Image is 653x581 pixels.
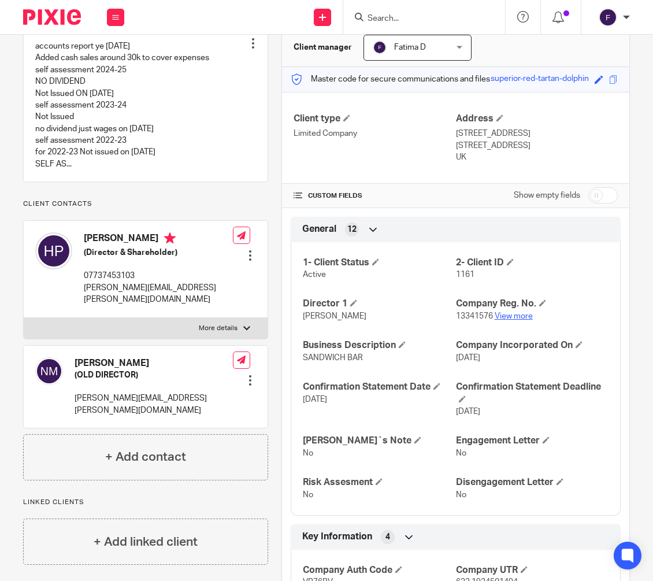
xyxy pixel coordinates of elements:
p: [PERSON_NAME][EMAIL_ADDRESS][PERSON_NAME][DOMAIN_NAME] [84,282,233,306]
h4: Company UTR [456,564,609,576]
span: General [302,223,336,235]
p: [STREET_ADDRESS] [456,140,618,151]
span: 12 [347,224,357,235]
h4: Disengagement Letter [456,476,609,489]
h4: Address [456,113,618,125]
img: Pixie [23,9,81,25]
h4: + Add linked client [94,533,198,551]
span: 13341576 [456,312,493,320]
span: [PERSON_NAME] [303,312,366,320]
p: [STREET_ADDRESS] [456,128,618,139]
h4: Company Reg. No. [456,298,609,310]
h4: 1- Client Status [303,257,455,269]
p: More details [199,324,238,333]
h4: Confirmation Statement Date [303,381,455,393]
p: Limited Company [294,128,455,139]
h4: Confirmation Statement Deadline [456,381,609,406]
h3: Client manager [294,42,352,53]
span: SANDWICH BAR [303,354,363,362]
span: Fatima D [394,43,426,51]
span: No [303,491,313,499]
h5: (Director & Shareholder) [84,247,233,258]
h4: 2- Client ID [456,257,609,269]
h4: Company Auth Code [303,564,455,576]
span: No [456,491,466,499]
h4: [PERSON_NAME] [75,357,233,369]
input: Search [366,14,470,24]
span: No [303,449,313,457]
h4: Director 1 [303,298,455,310]
h4: + Add contact [105,448,186,466]
div: superior-red-tartan-dolphin [491,73,589,86]
h4: [PERSON_NAME] [84,232,233,247]
h4: Engagement Letter [456,435,609,447]
span: 4 [385,531,390,543]
span: [DATE] [456,354,480,362]
span: 1161 [456,271,474,279]
span: [DATE] [303,395,327,404]
h4: [PERSON_NAME]`s Note [303,435,455,447]
p: UK [456,151,618,163]
img: svg%3E [35,232,72,269]
h4: Company Incorporated On [456,339,609,351]
i: Primary [164,232,176,244]
img: svg%3E [599,8,617,27]
a: View more [495,312,533,320]
span: Key Information [302,531,372,543]
img: svg%3E [35,357,63,385]
h4: Business Description [303,339,455,351]
p: Master code for secure communications and files [291,73,490,85]
p: Client contacts [23,199,268,209]
span: [DATE] [456,408,480,416]
p: [PERSON_NAME][EMAIL_ADDRESS][PERSON_NAME][DOMAIN_NAME] [75,393,233,416]
h4: Client type [294,113,455,125]
p: 07737453103 [84,270,233,282]
img: svg%3E [373,40,387,54]
span: Active [303,271,326,279]
h4: CUSTOM FIELDS [294,191,455,201]
h5: (OLD DIRECTOR) [75,369,233,381]
h4: Risk Assesment [303,476,455,489]
span: No [456,449,466,457]
label: Show empty fields [514,190,580,201]
p: Linked clients [23,498,268,507]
